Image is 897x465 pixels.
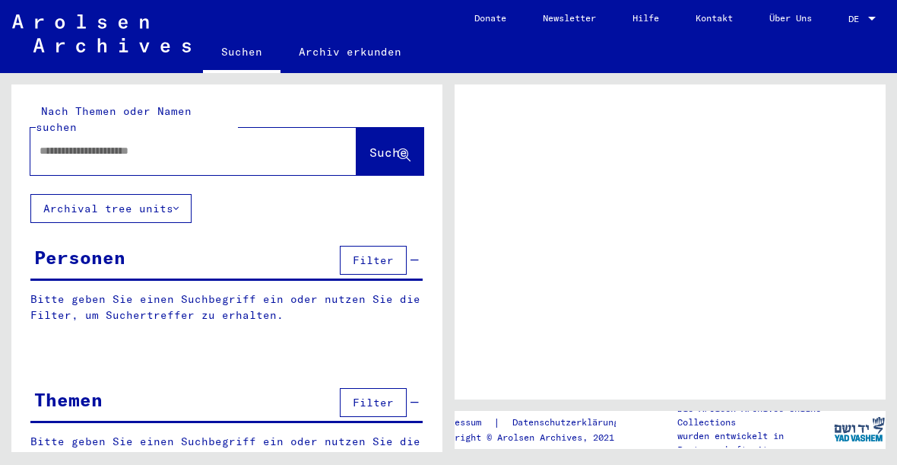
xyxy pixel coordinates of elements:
button: Archival tree units [30,194,192,223]
a: Suchen [203,33,281,73]
p: Bitte geben Sie einen Suchbegriff ein oder nutzen Sie die Filter, um Suchertreffer zu erhalten. [30,291,423,323]
img: yv_logo.png [831,410,888,448]
div: | [433,415,637,431]
div: Themen [34,386,103,413]
a: Impressum [433,415,493,431]
span: DE [848,14,865,24]
img: Arolsen_neg.svg [12,14,191,53]
a: Datenschutzerklärung [500,415,637,431]
span: Filter [353,396,394,409]
p: wurden entwickelt in Partnerschaft mit [677,429,832,457]
button: Filter [340,388,407,417]
p: Die Arolsen Archives Online-Collections [677,402,832,429]
span: Suche [369,145,407,160]
div: Personen [34,244,125,271]
button: Filter [340,246,407,275]
button: Suche [357,128,423,175]
span: Filter [353,253,394,267]
a: Archiv erkunden [281,33,420,70]
p: Copyright © Arolsen Archives, 2021 [433,431,637,444]
mat-label: Nach Themen oder Namen suchen [36,104,192,134]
